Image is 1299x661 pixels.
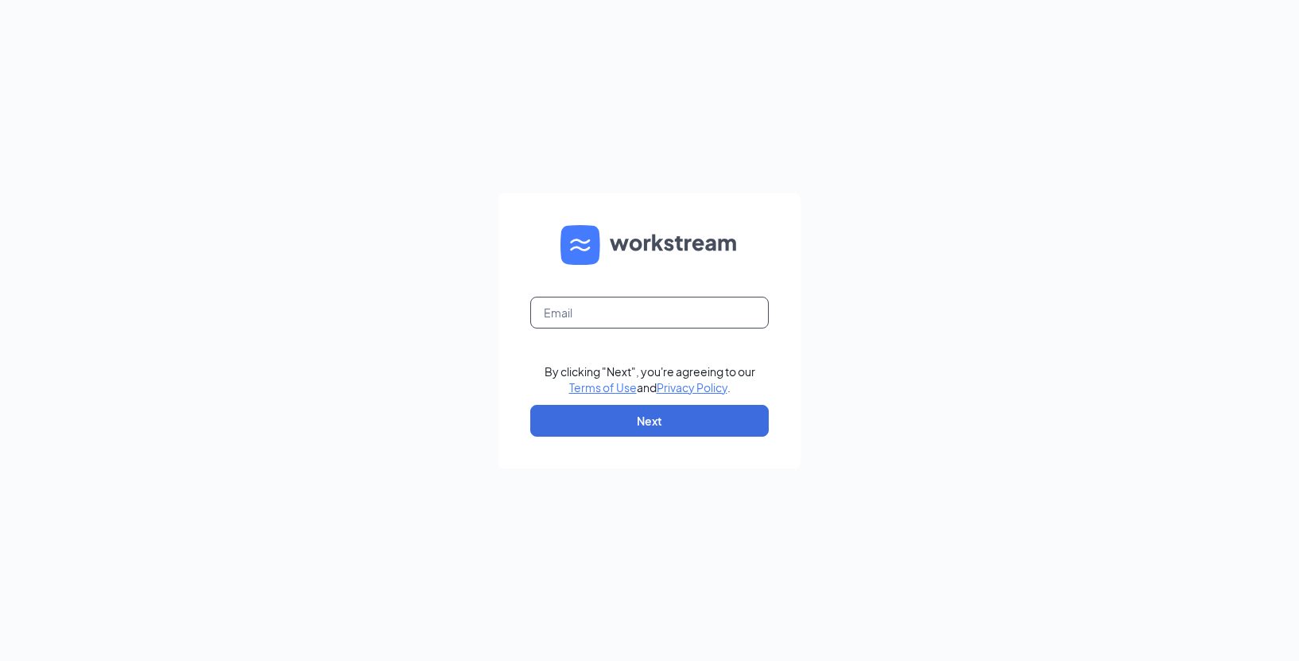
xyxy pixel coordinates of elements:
[560,225,739,265] img: WS logo and Workstream text
[545,364,755,395] div: By clicking "Next", you're agreeing to our and .
[569,380,637,395] a: Terms of Use
[530,297,769,329] input: Email
[657,380,727,395] a: Privacy Policy
[530,405,769,437] button: Next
